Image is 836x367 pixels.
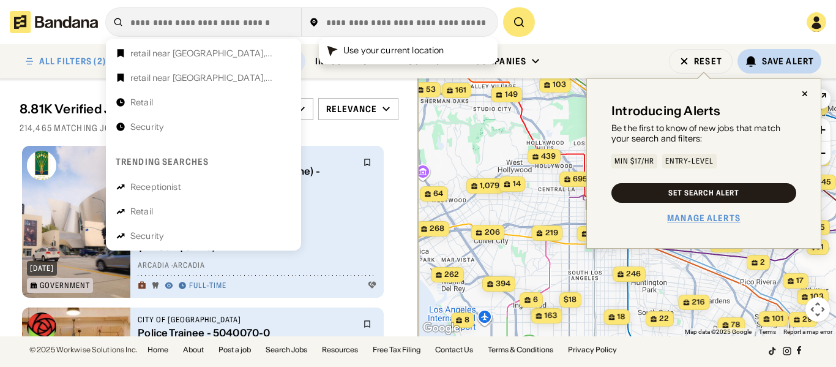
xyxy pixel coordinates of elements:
div: 8.81K Verified Jobs [20,102,228,116]
span: 18 [617,312,625,322]
span: 103 [553,80,566,90]
span: 695 [573,174,588,184]
span: Map data ©2025 Google [685,328,752,335]
div: Use your current location [343,45,444,57]
a: Terms (opens in new tab) [759,328,776,335]
span: 268 [430,224,444,234]
div: © 2025 Workwise Solutions Inc. [29,346,138,354]
span: 101 [772,314,783,324]
img: Google [421,320,461,336]
a: Terms & Conditions [488,346,553,354]
span: $18 [564,295,577,304]
a: retail near [GEOGRAPHIC_DATA], [GEOGRAPHIC_DATA] [111,68,296,88]
a: Privacy Policy [568,346,617,354]
div: Companies [475,56,526,67]
div: Trending searches [116,156,209,167]
div: Set Search Alert [668,189,739,197]
span: 17 [796,276,804,286]
div: ALL FILTERS (2) [39,57,106,66]
div: retail near [GEOGRAPHIC_DATA], [GEOGRAPHIC_DATA] [130,49,291,58]
div: Relevance [326,104,377,115]
span: 394 [496,279,510,289]
span: 161 [455,85,466,96]
img: City of Pasadena logo [27,312,56,342]
span: 6 [533,295,538,305]
span: 219 [545,228,558,238]
div: Arcadia · Arcadia [138,261,376,271]
div: Retail [130,207,153,216]
div: Min $17/hr [614,157,654,165]
div: Security [130,123,164,131]
span: 22 [659,314,669,324]
div: [DATE] [30,265,54,272]
a: retail near [GEOGRAPHIC_DATA], [GEOGRAPHIC_DATA] [111,44,296,63]
div: Reset [694,57,722,66]
span: 149 [504,89,517,100]
span: 45 [815,222,825,233]
a: Manage Alerts [667,213,741,224]
span: 163 [544,311,557,321]
span: 2 [760,257,765,268]
span: 433 [723,240,738,250]
span: 206 [484,227,499,238]
a: Free Tax Filing [373,346,420,354]
img: City of Arcadia logo [27,151,56,180]
img: Bandana logotype [10,11,98,33]
div: Full-time [189,281,226,291]
span: 53 [426,85,436,95]
span: $31 [811,242,824,251]
button: Map camera controls [805,297,830,322]
span: 103 [810,292,824,302]
a: Contact Us [435,346,473,354]
div: Introducing Alerts [611,104,721,118]
div: Industries [315,56,368,67]
div: City of [GEOGRAPHIC_DATA] [138,315,356,325]
div: Be the first to know of new jobs that match your search and filters: [611,123,796,144]
span: 439 [541,151,556,162]
div: Receptionist [130,183,181,191]
span: 216 [692,297,704,308]
div: Save Alert [762,56,814,67]
span: 78 [731,320,740,330]
div: Retail [130,98,153,107]
a: Post a job [218,346,251,354]
span: 14 [512,179,520,189]
div: Government [40,282,90,289]
span: 45 [821,177,831,187]
div: grid [20,141,398,336]
div: 214,465 matching jobs on [DOMAIN_NAME] [20,123,398,134]
span: 262 [444,270,459,280]
a: Search Jobs [266,346,307,354]
a: Report a map error [783,328,832,335]
span: 246 [626,269,641,279]
span: 8 [465,315,469,325]
a: Home [147,346,168,354]
span: 29 [802,314,812,325]
div: Security [130,232,164,240]
span: 1,079 [480,181,499,191]
a: About [183,346,204,354]
a: Resources [322,346,358,354]
div: retail near [GEOGRAPHIC_DATA], [GEOGRAPHIC_DATA] [130,74,291,82]
div: Entry-Level [665,157,714,165]
a: Open this area in Google Maps (opens a new window) [421,320,461,336]
div: Police Trainee - 5040070-0 [138,327,356,339]
span: 103 [809,102,823,113]
span: 64 [433,189,443,199]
